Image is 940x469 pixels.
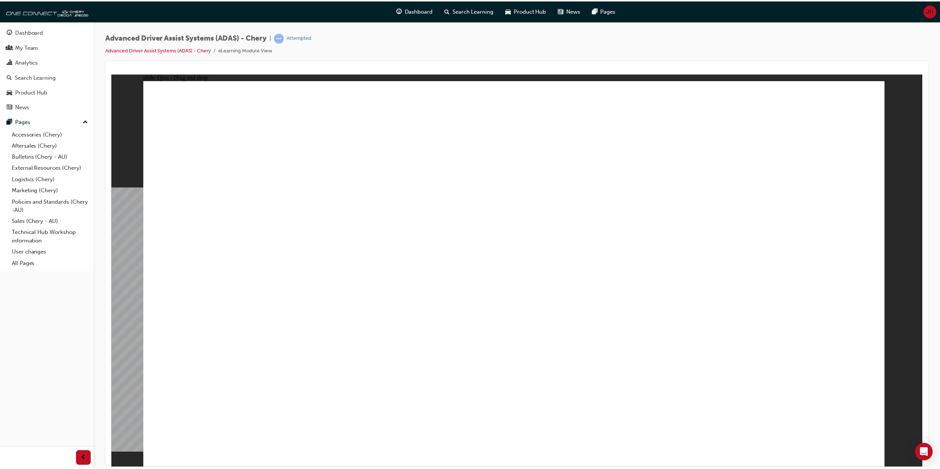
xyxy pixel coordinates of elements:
[4,3,89,18] img: oneconnect
[517,6,549,15] span: Product Hub
[932,6,939,15] span: JH
[3,55,91,69] a: Analytics
[15,117,30,126] div: Pages
[3,25,91,39] a: Dashboard
[3,85,91,99] a: Product Hub
[9,227,91,246] a: Technical Hub Workshop information
[589,3,625,18] a: pages-iconPages
[595,6,601,15] span: pages-icon
[15,28,43,36] div: Dashboard
[604,6,619,15] span: Pages
[502,3,555,18] a: car-iconProduct Hub
[9,196,91,215] a: Policies and Standards (Chery -AU)
[106,33,268,42] span: Advanced Driver Assist Systems (ADAS) - Chery
[219,46,274,54] li: eLearning Module View
[399,6,404,15] span: guage-icon
[3,115,91,128] button: Pages
[15,43,38,51] div: My Team
[9,185,91,196] a: Marketing (Chery)
[508,6,514,15] span: car-icon
[9,246,91,258] a: User changes
[7,59,12,65] span: chart-icon
[3,40,91,54] a: My Team
[9,139,91,151] a: Aftersales (Chery)
[3,70,91,84] a: Search Learning
[7,104,12,110] span: news-icon
[9,128,91,140] a: Accessories (Chery)
[9,151,91,162] a: Bulletins (Chery - AU)
[15,87,48,96] div: Product Hub
[407,6,435,15] span: Dashboard
[9,173,91,185] a: Logistics (Chery)
[9,258,91,269] a: All Pages
[15,103,29,111] div: News
[7,29,12,35] span: guage-icon
[3,24,91,115] button: DashboardMy TeamAnalyticsSearch LearningProduct HubNews
[7,89,12,95] span: car-icon
[455,6,496,15] span: Search Learning
[271,33,273,42] span: |
[570,6,584,15] span: News
[447,6,452,15] span: search-icon
[276,32,286,42] span: learningRecordVerb_ATTEMPT-icon
[7,74,12,80] span: search-icon
[15,73,56,81] div: Search Learning
[81,454,87,463] span: prev-icon
[3,100,91,114] a: News
[7,118,12,125] span: pages-icon
[9,215,91,227] a: Sales (Chery - AU)
[7,44,12,51] span: people-icon
[106,46,212,53] a: Advanced Driver Assist Systems (ADAS) - Chery
[393,3,441,18] a: guage-iconDashboard
[441,3,502,18] a: search-iconSearch Learning
[561,6,567,15] span: news-icon
[920,444,938,462] div: Open Intercom Messenger
[15,58,38,66] div: Analytics
[9,162,91,173] a: External Resources (Chery)
[555,3,589,18] a: news-iconNews
[83,117,88,127] span: up-icon
[288,34,313,41] div: Attempted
